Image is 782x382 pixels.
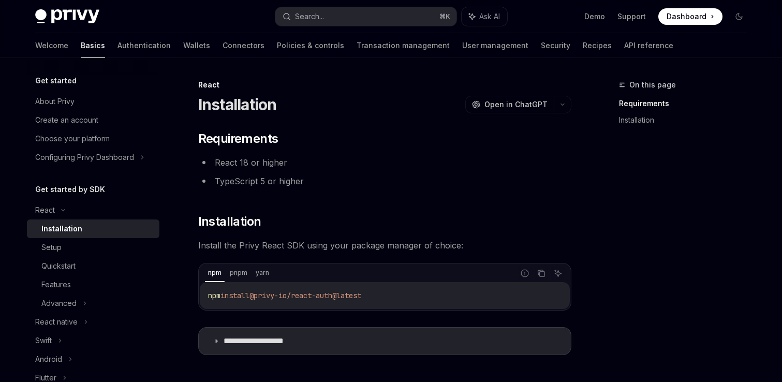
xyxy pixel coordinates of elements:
[35,114,98,126] div: Create an account
[35,133,110,145] div: Choose your platform
[227,267,250,279] div: pnpm
[35,183,105,196] h5: Get started by SDK
[249,291,361,300] span: @privy-io/react-auth@latest
[624,33,673,58] a: API reference
[35,33,68,58] a: Welcome
[275,7,456,26] button: Search...⌘K
[35,75,77,87] h5: Get started
[583,33,612,58] a: Recipes
[253,267,272,279] div: yarn
[27,129,159,148] a: Choose your platform
[198,213,261,230] span: Installation
[479,11,500,22] span: Ask AI
[35,353,62,365] div: Android
[35,151,134,164] div: Configuring Privy Dashboard
[198,95,277,114] h1: Installation
[41,260,76,272] div: Quickstart
[629,79,676,91] span: On this page
[35,95,75,108] div: About Privy
[35,334,52,347] div: Swift
[35,204,55,216] div: React
[198,155,571,170] li: React 18 or higher
[518,267,532,280] button: Report incorrect code
[551,267,565,280] button: Ask AI
[584,11,605,22] a: Demo
[35,316,78,328] div: React native
[439,12,450,21] span: ⌘ K
[619,112,756,128] a: Installation
[357,33,450,58] a: Transaction management
[81,33,105,58] a: Basics
[198,80,571,90] div: React
[41,278,71,291] div: Features
[462,33,528,58] a: User management
[465,96,554,113] button: Open in ChatGPT
[117,33,171,58] a: Authentication
[35,9,99,24] img: dark logo
[27,238,159,257] a: Setup
[462,7,507,26] button: Ask AI
[205,267,225,279] div: npm
[295,10,324,23] div: Search...
[183,33,210,58] a: Wallets
[27,275,159,294] a: Features
[658,8,722,25] a: Dashboard
[223,33,264,58] a: Connectors
[198,174,571,188] li: TypeScript 5 or higher
[535,267,548,280] button: Copy the contents from the code block
[667,11,706,22] span: Dashboard
[619,95,756,112] a: Requirements
[198,130,278,147] span: Requirements
[541,33,570,58] a: Security
[41,297,77,310] div: Advanced
[617,11,646,22] a: Support
[27,92,159,111] a: About Privy
[27,219,159,238] a: Installation
[484,99,548,110] span: Open in ChatGPT
[198,238,571,253] span: Install the Privy React SDK using your package manager of choice:
[41,241,62,254] div: Setup
[27,111,159,129] a: Create an account
[27,257,159,275] a: Quickstart
[731,8,747,25] button: Toggle dark mode
[277,33,344,58] a: Policies & controls
[208,291,220,300] span: npm
[220,291,249,300] span: install
[41,223,82,235] div: Installation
